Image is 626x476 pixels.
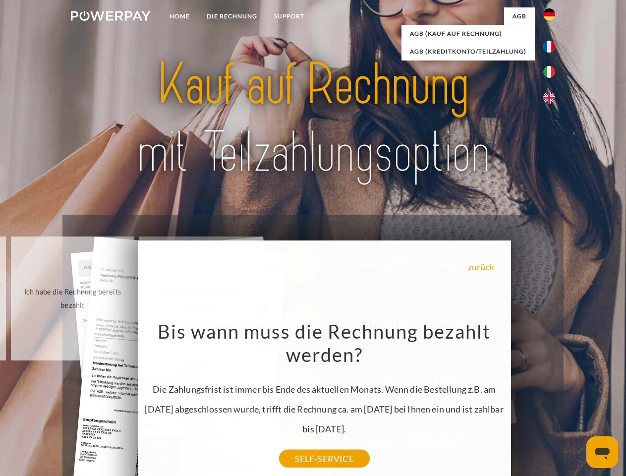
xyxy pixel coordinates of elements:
[401,43,535,60] a: AGB (Kreditkonto/Teilzahlung)
[266,7,313,25] a: SUPPORT
[161,7,198,25] a: Home
[504,7,535,25] a: agb
[71,11,151,21] img: logo-powerpay-white.svg
[401,25,535,43] a: AGB (Kauf auf Rechnung)
[279,450,370,468] a: SELF-SERVICE
[95,48,531,190] img: title-powerpay_de.svg
[198,7,266,25] a: DIE RECHNUNG
[143,319,505,367] h3: Bis wann muss die Rechnung bezahlt werden?
[543,66,555,78] img: it
[17,285,128,312] div: Ich habe die Rechnung bereits bezahlt
[143,319,505,459] div: Die Zahlungsfrist ist immer bis Ende des aktuellen Monats. Wenn die Bestellung z.B. am [DATE] abg...
[543,41,555,53] img: fr
[543,8,555,20] img: de
[468,262,494,271] a: zurück
[586,436,618,468] iframe: Schaltfläche zum Öffnen des Messaging-Fensters
[543,92,555,104] img: en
